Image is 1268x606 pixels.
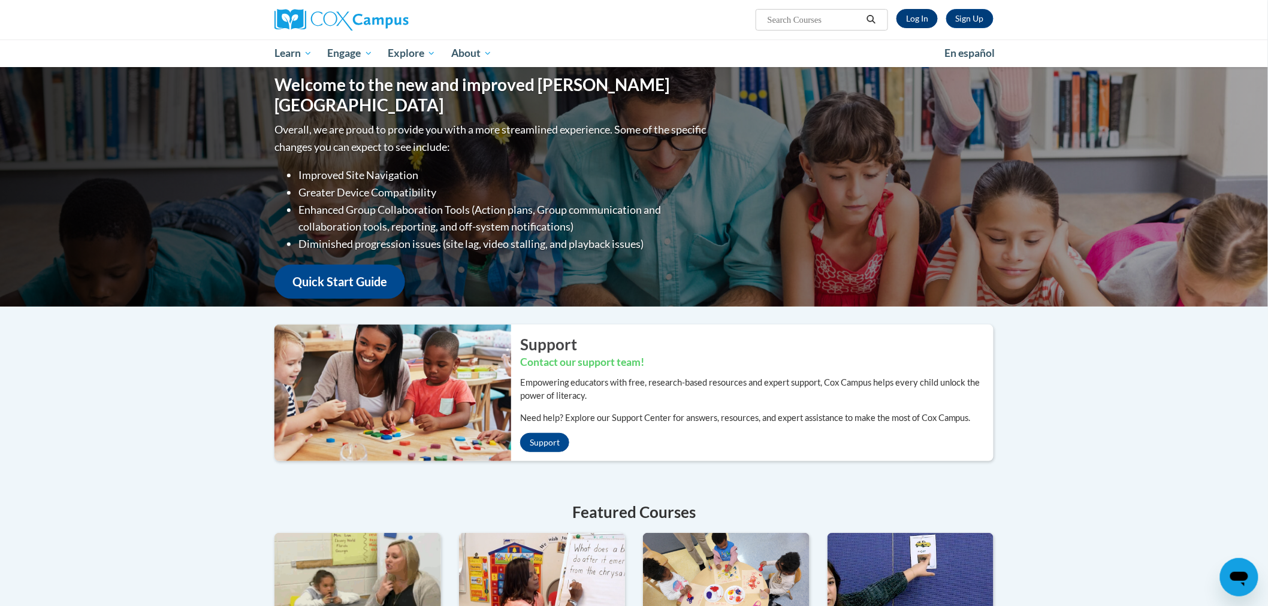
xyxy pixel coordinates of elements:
[520,355,994,370] h3: Contact our support team!
[946,9,994,28] a: Register
[298,201,709,236] li: Enhanced Group Collaboration Tools (Action plans, Group communication and collaboration tools, re...
[274,501,994,524] h4: Featured Courses
[265,325,511,461] img: ...
[274,9,409,31] img: Cox Campus
[256,40,1012,67] div: Main menu
[298,184,709,201] li: Greater Device Compatibility
[862,13,880,27] button: Search
[274,75,709,115] h1: Welcome to the new and improved [PERSON_NAME][GEOGRAPHIC_DATA]
[520,411,994,425] p: Need help? Explore our Support Center for answers, resources, and expert assistance to make the m...
[451,46,492,60] span: About
[274,9,502,31] a: Cox Campus
[320,40,381,67] a: Engage
[766,13,862,27] input: Search Courses
[380,40,443,67] a: Explore
[388,46,436,60] span: Explore
[1220,558,1258,596] iframe: Button to launch messaging window
[443,40,500,67] a: About
[944,47,995,59] span: En español
[274,265,405,299] a: Quick Start Guide
[274,46,312,60] span: Learn
[896,9,938,28] a: Log In
[298,166,709,184] li: Improved Site Navigation
[520,334,994,355] h2: Support
[520,376,994,402] p: Empowering educators with free, research-based resources and expert support, Cox Campus helps eve...
[274,121,709,156] p: Overall, we are proud to provide you with a more streamlined experience. Some of the specific cha...
[298,235,709,253] li: Diminished progression issues (site lag, video stalling, and playback issues)
[937,41,1003,66] a: En español
[267,40,320,67] a: Learn
[328,46,373,60] span: Engage
[520,433,569,452] a: Support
